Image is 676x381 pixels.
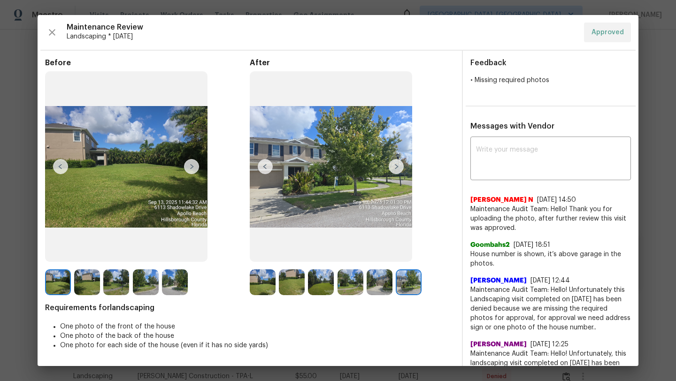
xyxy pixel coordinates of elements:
span: [PERSON_NAME] N [470,195,533,205]
span: • Missing required photos [470,77,549,84]
span: [DATE] 14:50 [537,197,576,203]
span: [DATE] 18:51 [514,242,550,248]
span: Maintenance Review [67,23,576,32]
span: Maintenance Audit Team: Hello! Thank you for uploading the photo, after further review this visit... [470,205,631,233]
span: House number is shown, it’s above garage in the photos. [470,250,631,268]
span: [DATE] 12:25 [530,341,568,348]
span: Before [45,58,250,68]
span: [PERSON_NAME] [470,276,527,285]
span: [PERSON_NAME] [470,340,527,349]
span: Goombahs2 [470,240,510,250]
img: left-chevron-button-url [53,159,68,174]
span: After [250,58,454,68]
span: Landscaping * [DATE] [67,32,576,41]
li: One photo of the front of the house [60,322,454,331]
img: left-chevron-button-url [258,159,273,174]
img: right-chevron-button-url [389,159,404,174]
span: Requirements for landscaping [45,303,454,312]
span: Feedback [470,59,507,67]
span: [DATE] 12:44 [530,277,570,284]
img: right-chevron-button-url [184,159,199,174]
li: One photo for each side of the house (even if it has no side yards) [60,341,454,350]
span: Maintenance Audit Team: Hello! Unfortunately this Landscaping visit completed on [DATE] has been ... [470,285,631,332]
li: One photo of the back of the house [60,331,454,341]
span: Messages with Vendor [470,122,554,130]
